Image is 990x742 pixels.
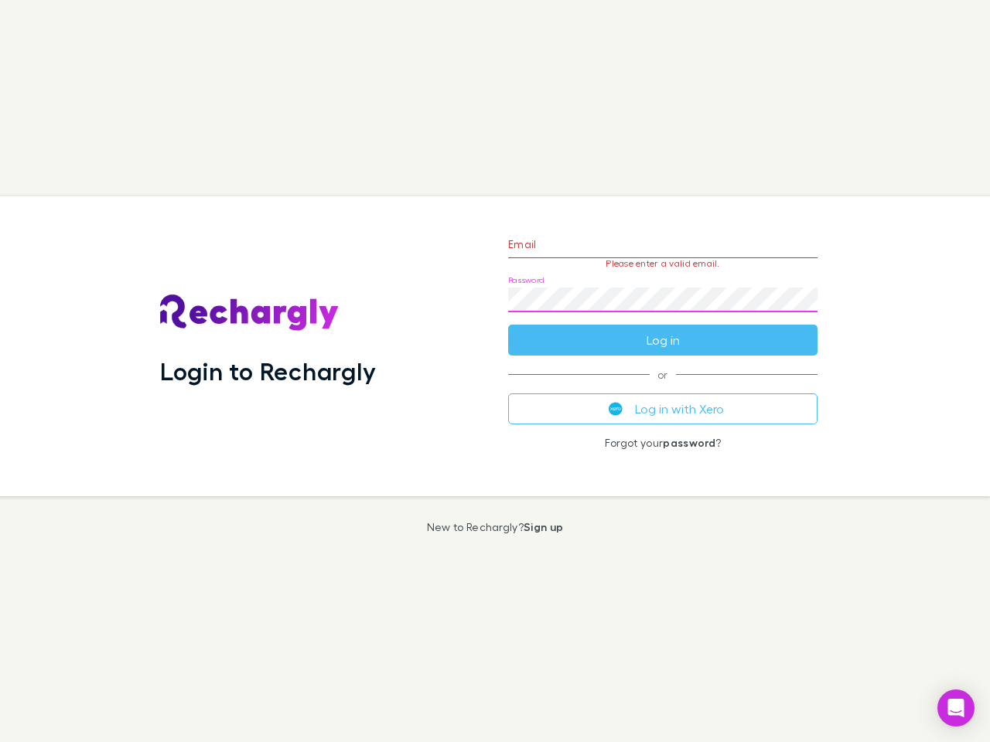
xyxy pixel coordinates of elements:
[609,402,623,416] img: Xero's logo
[508,325,818,356] button: Log in
[508,274,544,286] label: Password
[508,437,818,449] p: Forgot your ?
[508,374,818,375] span: or
[160,356,376,386] h1: Login to Rechargly
[508,258,818,269] p: Please enter a valid email.
[663,436,715,449] a: password
[524,520,563,533] a: Sign up
[427,521,564,533] p: New to Rechargly?
[508,393,818,424] button: Log in with Xero
[160,294,340,332] img: Rechargly's Logo
[937,689,975,727] div: Open Intercom Messenger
